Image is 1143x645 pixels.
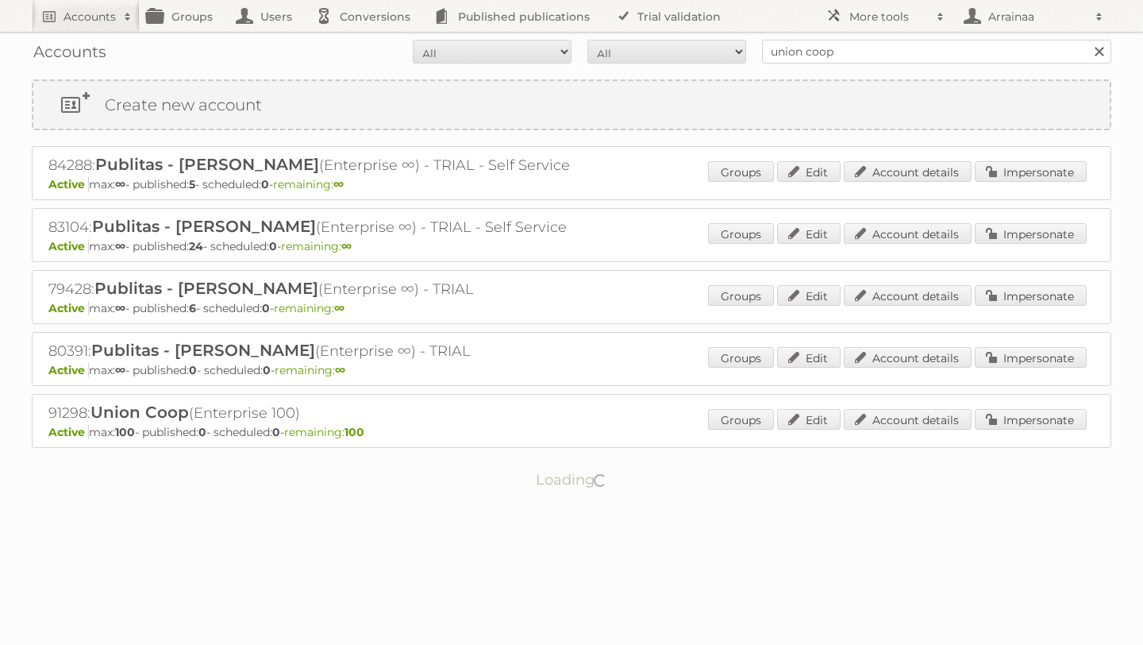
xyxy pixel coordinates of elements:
[849,9,929,25] h2: More tools
[284,425,364,439] span: remaining:
[777,161,841,182] a: Edit
[708,409,774,430] a: Groups
[48,425,89,439] span: Active
[333,177,344,191] strong: ∞
[844,223,972,244] a: Account details
[48,363,89,377] span: Active
[198,425,206,439] strong: 0
[48,363,1095,377] p: max: - published: - scheduled: -
[341,239,352,253] strong: ∞
[844,409,972,430] a: Account details
[486,464,658,496] p: Loading
[115,425,135,439] strong: 100
[48,301,1095,315] p: max: - published: - scheduled: -
[708,285,774,306] a: Groups
[115,239,125,253] strong: ∞
[189,239,203,253] strong: 24
[975,409,1087,430] a: Impersonate
[269,239,277,253] strong: 0
[189,363,197,377] strong: 0
[975,347,1087,368] a: Impersonate
[708,223,774,244] a: Groups
[335,363,345,377] strong: ∞
[115,301,125,315] strong: ∞
[115,177,125,191] strong: ∞
[274,301,344,315] span: remaining:
[708,347,774,368] a: Groups
[189,301,196,315] strong: 6
[48,341,604,361] h2: 80391: (Enterprise ∞) - TRIAL
[48,217,604,238] h2: 83104: (Enterprise ∞) - TRIAL - Self Service
[708,161,774,182] a: Groups
[777,347,841,368] a: Edit
[48,155,604,176] h2: 84288: (Enterprise ∞) - TRIAL - Self Service
[777,223,841,244] a: Edit
[33,81,1110,129] a: Create new account
[189,177,195,191] strong: 5
[48,239,89,253] span: Active
[844,161,972,182] a: Account details
[63,9,116,25] h2: Accounts
[91,341,315,360] span: Publitas - [PERSON_NAME]
[48,177,89,191] span: Active
[95,155,319,174] span: Publitas - [PERSON_NAME]
[261,177,269,191] strong: 0
[90,403,189,422] span: Union Coop
[262,301,270,315] strong: 0
[263,363,271,377] strong: 0
[92,217,316,236] span: Publitas - [PERSON_NAME]
[344,425,364,439] strong: 100
[48,177,1095,191] p: max: - published: - scheduled: -
[334,301,344,315] strong: ∞
[777,409,841,430] a: Edit
[975,161,1087,182] a: Impersonate
[844,285,972,306] a: Account details
[48,279,604,299] h2: 79428: (Enterprise ∞) - TRIAL
[115,363,125,377] strong: ∞
[273,177,344,191] span: remaining:
[48,239,1095,253] p: max: - published: - scheduled: -
[275,363,345,377] span: remaining:
[48,301,89,315] span: Active
[94,279,318,298] span: Publitas - [PERSON_NAME]
[48,403,604,423] h2: 91298: (Enterprise 100)
[48,425,1095,439] p: max: - published: - scheduled: -
[777,285,841,306] a: Edit
[975,285,1087,306] a: Impersonate
[984,9,1087,25] h2: Arrainaa
[281,239,352,253] span: remaining:
[272,425,280,439] strong: 0
[844,347,972,368] a: Account details
[975,223,1087,244] a: Impersonate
